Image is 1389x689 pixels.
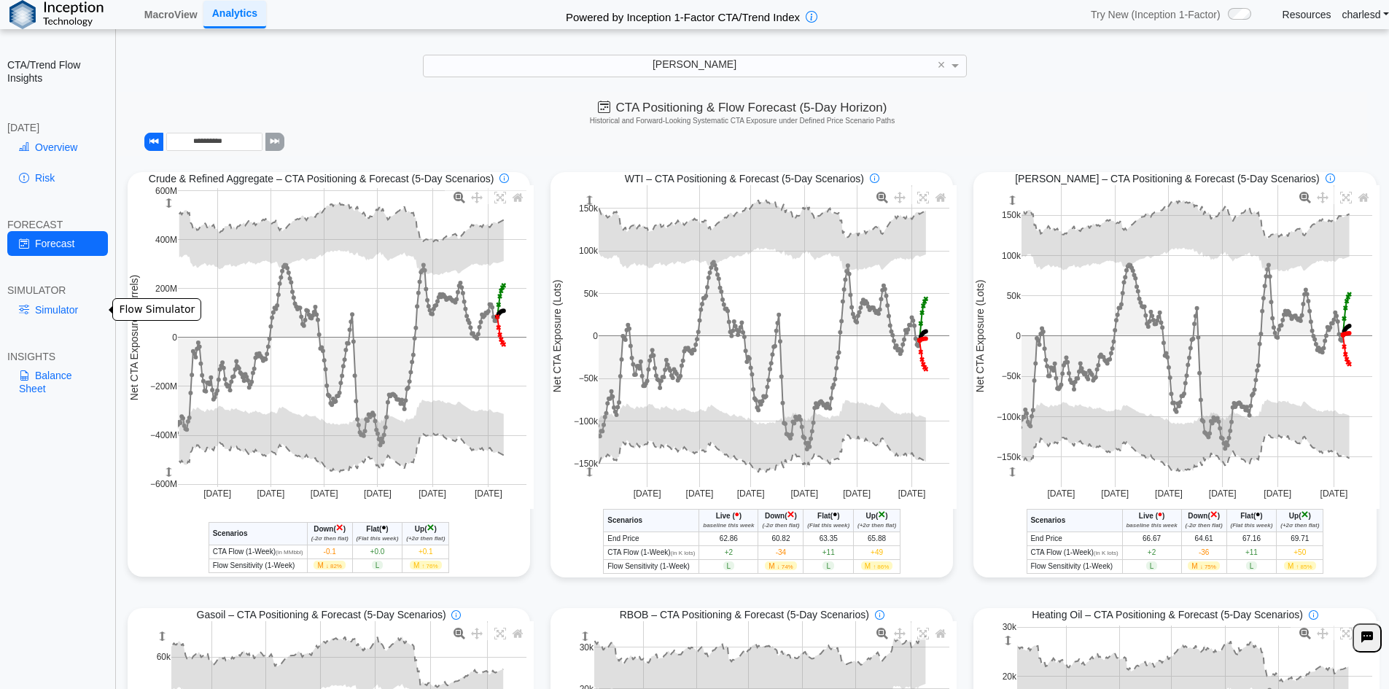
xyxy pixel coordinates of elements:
a: Analytics [203,1,266,28]
i: baseline this week [703,522,754,529]
span: CTA Flow (1-Week) [1030,548,1118,556]
img: info-icon.svg [451,610,461,620]
span: • [381,521,386,534]
span: × [1301,507,1308,521]
span: Flow Sensitivity (1-Week) [213,561,295,569]
span: × [1210,507,1218,521]
a: Overview [7,135,108,160]
span: • [1256,507,1260,521]
span: +11 [822,548,835,556]
th: ( ) [854,509,900,532]
span: × [787,507,795,521]
span: Crude & Refined Aggregate – CTA Positioning & Forecast (5-Day Scenarios) [149,172,494,185]
span: End Price [1030,534,1062,542]
th: ( ) [402,522,449,545]
span: ↓ 82% [326,563,342,569]
a: charlesd [1342,8,1389,21]
span: -0.1 [324,548,336,556]
span: +2 [725,548,733,556]
th: ( ) [1277,509,1323,532]
h5: Historical and Forward-Looking Systematic CTA Exposure under Defined Price Scenario Paths [124,117,1360,125]
h2: CTA/Trend Flow Insights [7,58,108,85]
a: Resources [1283,8,1331,21]
span: CTA Flow (1-Week) [607,548,695,556]
span: 66.67 [1143,534,1161,542]
span: Clear value [935,55,948,76]
span: ↑ 76% [421,563,437,569]
a: Balance Sheet [7,363,108,401]
span: M [1284,561,1316,570]
span: Flow Sensitivity (1-Week) [607,562,690,570]
span: Gasoil – CTA Positioning & Forecast (5-Day Scenarios) [197,608,446,621]
div: Flow Simulator [112,298,201,321]
a: Forecast [7,231,108,256]
span: L [372,561,384,569]
a: Simulator [7,297,108,322]
div: [DATE] [7,121,108,134]
span: Down [765,512,785,520]
span: M [1188,561,1220,570]
th: ( ) [758,509,804,532]
i: (-2σ then flat) [762,522,799,529]
span: Flow Sensitivity (1-Week) [1030,562,1113,570]
span: +11 [1245,548,1258,556]
th: Scenarios [1027,509,1122,532]
td: 63.35 [804,532,854,545]
i: (+2σ then flat) [857,522,896,529]
img: info-icon.svg [1326,174,1335,183]
i: (Flat this week) [357,535,399,542]
a: MacroView [139,2,203,27]
span: Flat [366,525,379,533]
span: +0.0 [370,548,385,556]
span: L [822,561,834,570]
th: ( ) [307,522,352,545]
td: 64.61 [1181,532,1226,545]
span: CTA Positioning & Flow Forecast (5-Day Horizon) [598,101,887,114]
span: (in K lots) [671,550,696,556]
span: • [735,507,739,521]
span: (in K lots) [1094,550,1118,556]
span: L [723,561,735,570]
span: • [1158,507,1162,521]
span: +0.1 [419,548,433,556]
td: 60.82 [758,532,804,545]
span: +49 [871,548,883,556]
a: Risk [7,166,108,190]
span: Down [1188,512,1207,520]
th: ( ) [1181,509,1226,532]
span: -36 [1199,548,1209,556]
span: L [1246,561,1258,570]
th: ( ) [352,522,402,545]
span: ↓ 75% [1200,564,1216,570]
span: Flat [817,512,830,520]
th: Scenarios [209,522,307,545]
span: Up [415,525,424,533]
i: (-2σ then flat) [311,535,349,542]
span: M [765,561,797,570]
span: [PERSON_NAME] – CTA Positioning & Forecast (5-Day Scenarios) [1015,172,1320,185]
span: L [1146,561,1158,570]
input: Date [189,133,240,150]
span: CTA Flow (1-Week) [213,548,303,556]
td: 69.71 [1277,532,1323,545]
span: • [833,507,837,521]
span: WTI – CTA Positioning & Forecast (5-Day Scenarios) [625,172,864,185]
span: ↑ 86% [873,564,889,570]
div: SIMULATOR [7,284,108,297]
i: (+2σ then flat) [406,535,445,542]
div: FORECAST [7,218,108,231]
span: M [410,561,442,569]
img: info-icon.svg [499,174,509,183]
span: × [336,521,343,534]
span: Live ( ) [716,512,742,520]
td: 67.16 [1226,532,1277,545]
span: Up [1289,512,1299,520]
th: ( ) [804,509,854,532]
span: Down [314,525,333,533]
span: +2 [1148,548,1156,556]
h2: Powered by Inception 1-Factor CTA/Trend Index [560,4,806,25]
i: baseline this week [1126,522,1177,529]
span: RBOB – CTA Positioning & Forecast (5-Day Scenarios) [620,608,869,621]
img: info-icon.svg [870,174,879,183]
span: End Price [607,534,639,542]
